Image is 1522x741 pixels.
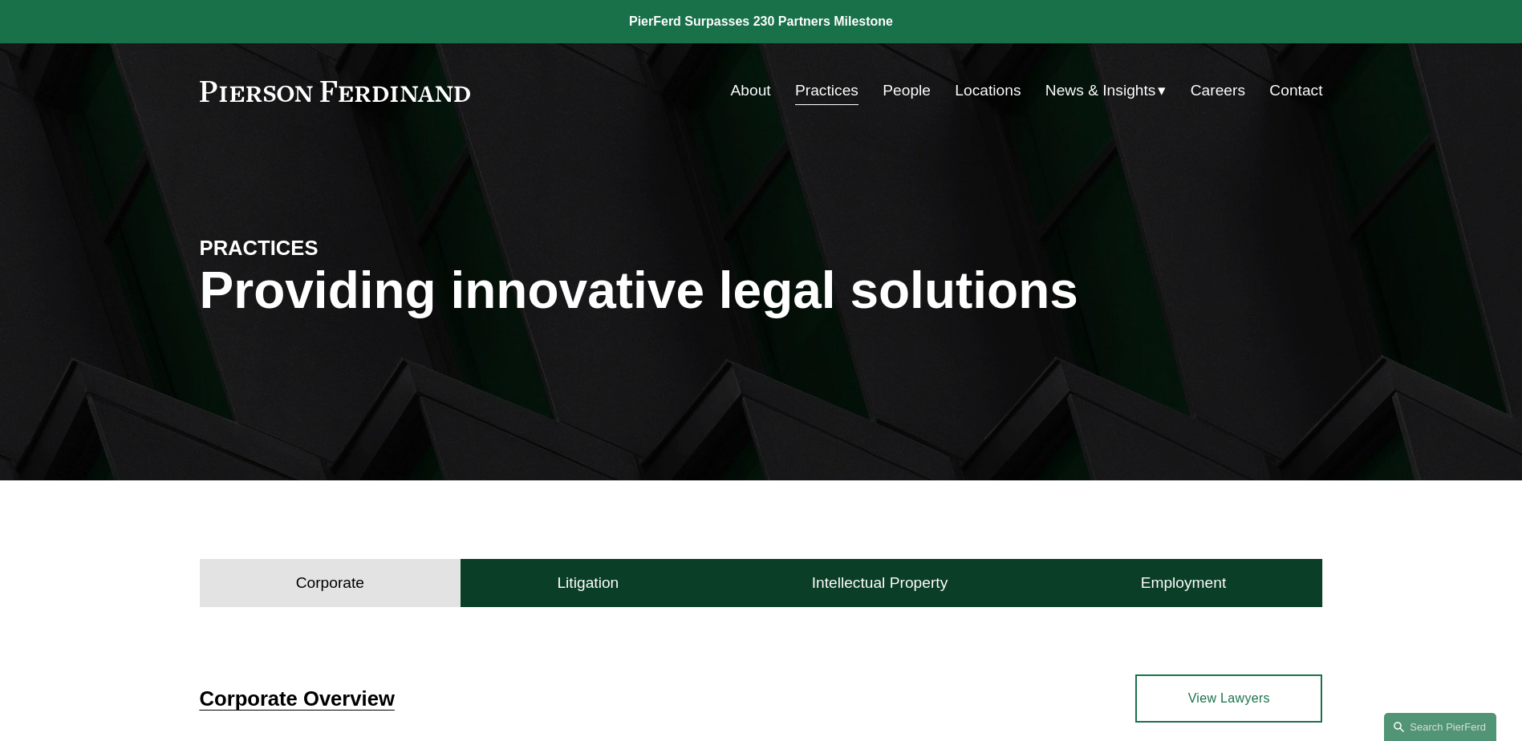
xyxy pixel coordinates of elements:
a: Corporate Overview [200,687,395,710]
h1: Providing innovative legal solutions [200,261,1323,320]
a: Locations [955,75,1021,106]
h4: Litigation [557,573,619,593]
a: About [731,75,771,106]
h4: PRACTICES [200,235,481,261]
h4: Intellectual Property [812,573,948,593]
h4: Employment [1141,573,1227,593]
a: Careers [1191,75,1245,106]
a: Search this site [1384,713,1496,741]
span: News & Insights [1045,77,1156,105]
a: folder dropdown [1045,75,1167,106]
h4: Corporate [296,573,364,593]
a: Contact [1269,75,1322,106]
a: Practices [795,75,858,106]
a: People [883,75,931,106]
a: View Lawyers [1135,674,1322,723]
